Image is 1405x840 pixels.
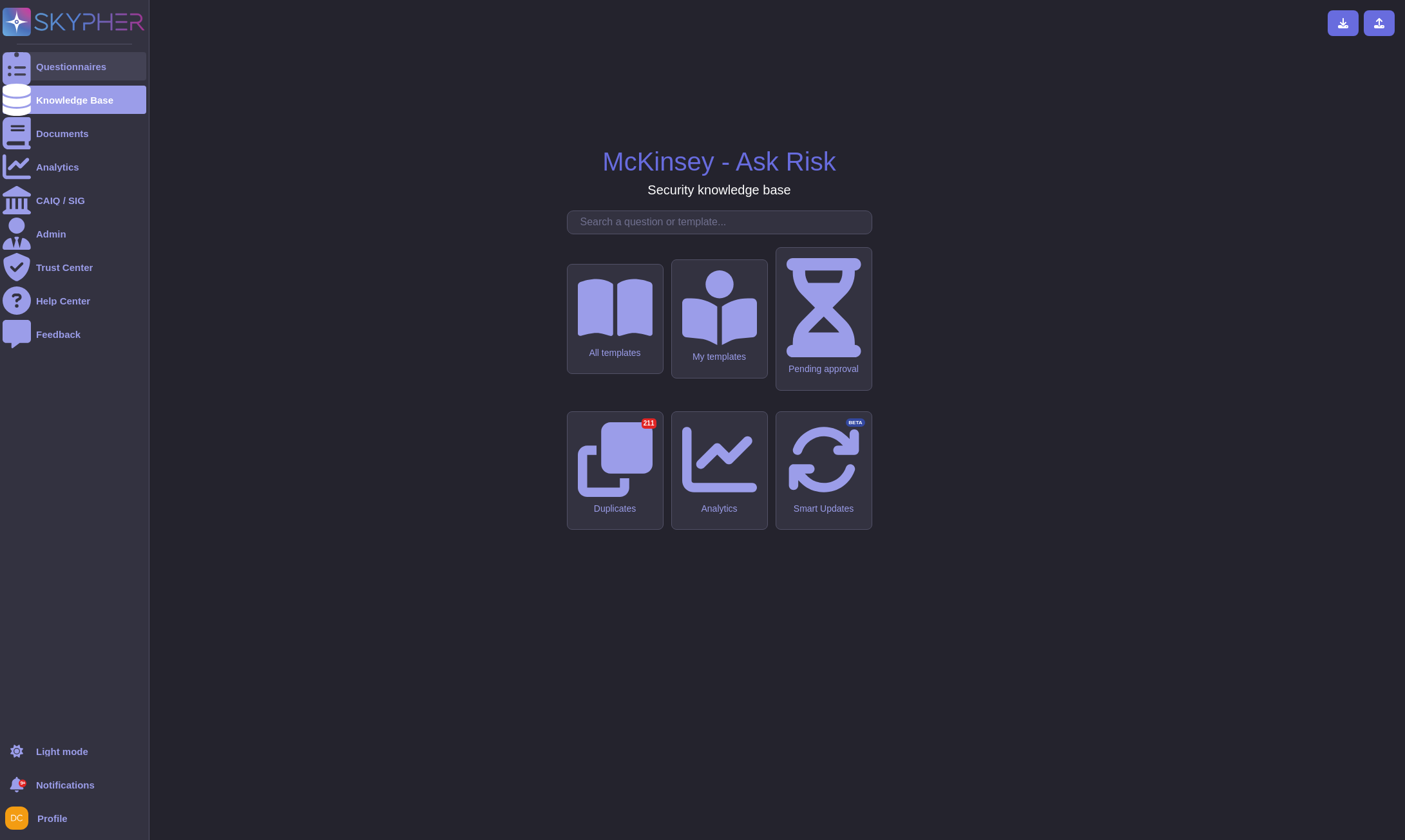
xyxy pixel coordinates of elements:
[602,146,836,177] h1: McKinsey - Ask Risk
[3,153,146,181] a: Analytics
[3,320,146,348] a: Feedback
[3,52,146,80] a: Questionnaires
[3,804,37,832] button: user
[578,348,653,359] div: All templates
[642,418,656,429] div: 211
[682,351,757,362] div: My templates
[574,211,872,234] input: Search a question or template...
[36,747,88,756] div: Light mode
[36,296,90,306] div: Help Center
[36,780,95,790] span: Notifications
[846,418,865,427] div: BETA
[36,62,106,71] div: Questionnaires
[37,814,68,823] span: Profile
[578,503,653,514] div: Duplicates
[3,253,146,281] a: Trust Center
[787,364,861,375] div: Pending approval
[3,219,146,248] a: Admin
[3,119,146,147] a: Documents
[36,129,89,138] div: Documents
[36,95,113,105] div: Knowledge Base
[36,162,79,172] div: Analytics
[36,196,85,205] div: CAIQ / SIG
[19,779,26,787] div: 9+
[3,186,146,214] a: CAIQ / SIG
[3,286,146,315] a: Help Center
[3,86,146,114] a: Knowledge Base
[787,503,861,514] div: Smart Updates
[36,229,66,239] div: Admin
[647,182,790,198] h3: Security knowledge base
[36,263,93,272] div: Trust Center
[36,330,81,339] div: Feedback
[5,807,28,830] img: user
[682,503,757,514] div: Analytics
